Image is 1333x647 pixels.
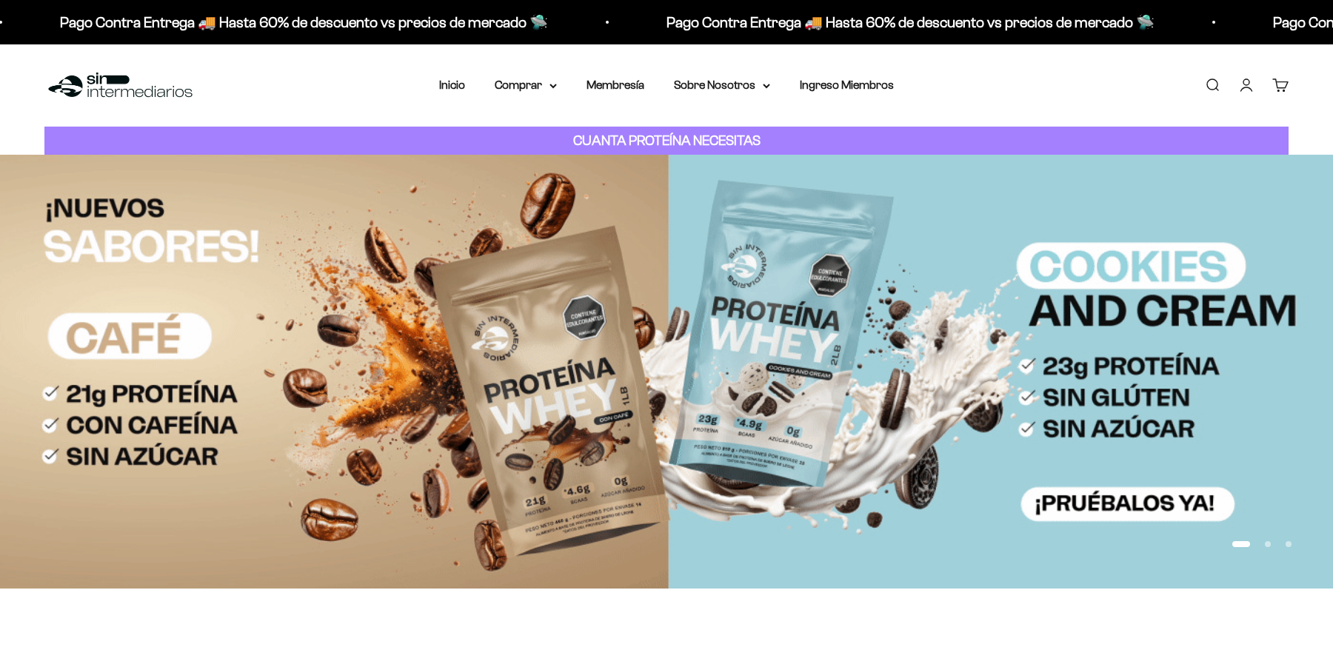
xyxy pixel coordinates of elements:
strong: CUANTA PROTEÍNA NECESITAS [573,133,761,148]
a: Ingreso Miembros [800,78,894,91]
summary: Comprar [495,76,557,95]
a: Inicio [439,78,465,91]
p: Pago Contra Entrega 🚚 Hasta 60% de descuento vs precios de mercado 🛸 [56,10,544,34]
a: Membresía [587,78,644,91]
summary: Sobre Nosotros [674,76,770,95]
p: Pago Contra Entrega 🚚 Hasta 60% de descuento vs precios de mercado 🛸 [663,10,1151,34]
